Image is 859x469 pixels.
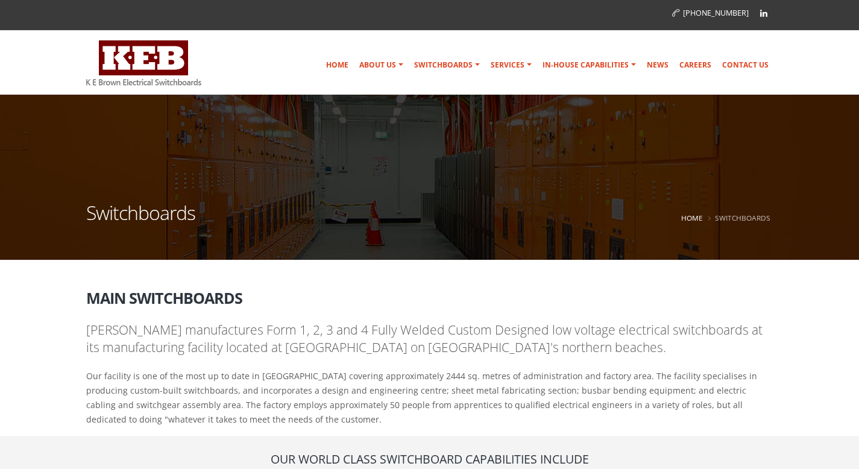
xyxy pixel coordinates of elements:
a: Careers [675,53,716,77]
a: About Us [354,53,408,77]
li: Switchboards [705,210,770,225]
h4: Our World Class Switchboard Capabilities include [86,451,773,467]
p: Our facility is one of the most up to date in [GEOGRAPHIC_DATA] covering approximately 2444 sq. m... [86,369,773,427]
a: Services [486,53,536,77]
p: [PERSON_NAME] manufactures Form 1, 2, 3 and 4 Fully Welded Custom Designed low voltage electrical... [86,321,773,357]
h1: Switchboards [86,203,195,238]
a: Switchboards [409,53,485,77]
a: Home [321,53,353,77]
a: [PHONE_NUMBER] [672,8,749,18]
img: K E Brown Electrical Switchboards [86,40,201,86]
a: In-house Capabilities [538,53,641,77]
a: Home [681,213,703,222]
a: Linkedin [755,4,773,22]
a: News [642,53,673,77]
h2: Main Switchboards [86,281,773,306]
a: Contact Us [717,53,773,77]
